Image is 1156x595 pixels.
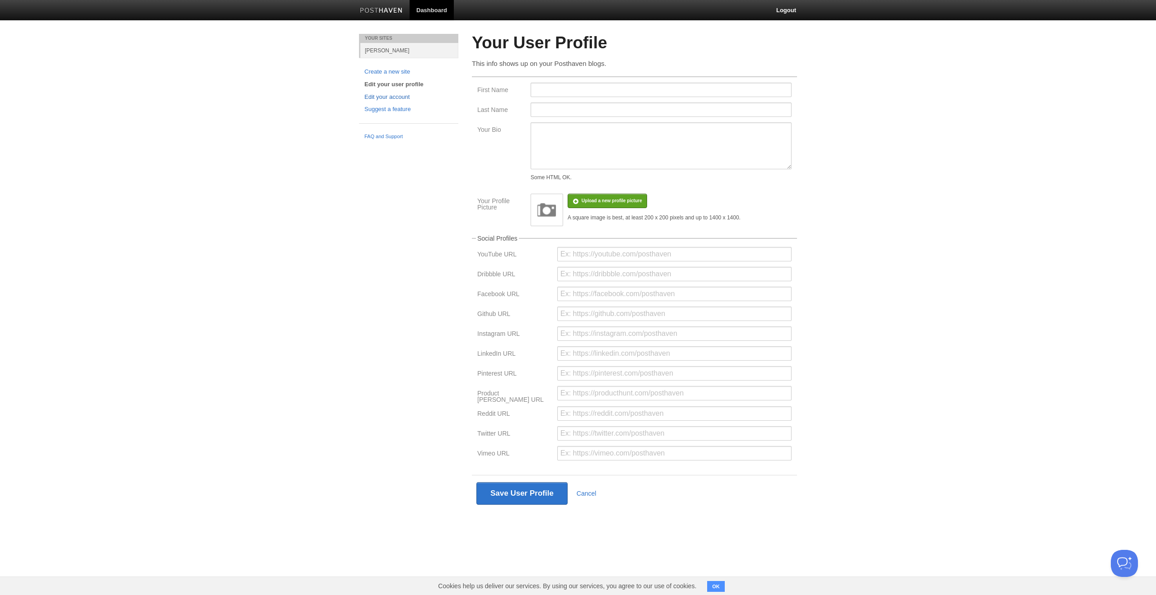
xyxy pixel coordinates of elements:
input: Ex: https://instagram.com/posthaven [557,326,792,341]
h2: Your User Profile [472,34,797,52]
input: Ex: https://reddit.com/posthaven [557,406,792,421]
button: OK [707,581,725,592]
label: Facebook URL [477,291,552,299]
img: Posthaven-bar [360,8,403,14]
label: Last Name [477,107,525,115]
li: Your Sites [359,34,458,43]
iframe: Help Scout Beacon - Open [1111,550,1138,577]
span: Cookies help us deliver our services. By using our services, you agree to our use of cookies. [429,577,705,595]
input: Ex: https://linkedin.com/posthaven [557,346,792,361]
div: Some HTML OK. [531,175,792,180]
label: LinkedIn URL [477,350,552,359]
img: image.png [533,196,560,223]
label: Product [PERSON_NAME] URL [477,390,552,405]
a: Suggest a feature [364,105,453,114]
label: First Name [477,87,525,95]
label: Vimeo URL [477,450,552,459]
label: Your Profile Picture [477,198,525,213]
input: Ex: https://producthunt.com/posthaven [557,386,792,400]
input: Ex: https://pinterest.com/posthaven [557,366,792,381]
span: Upload a new profile picture [582,198,642,203]
div: A square image is best, at least 200 x 200 pixels and up to 1400 x 1400. [568,215,741,220]
p: This info shows up on your Posthaven blogs. [472,59,797,68]
input: Ex: https://github.com/posthaven [557,307,792,321]
label: Reddit URL [477,410,552,419]
a: Create a new site [364,67,453,77]
label: Dribbble URL [477,271,552,279]
input: Ex: https://twitter.com/posthaven [557,426,792,441]
input: Ex: https://youtube.com/posthaven [557,247,792,261]
label: Github URL [477,311,552,319]
label: Pinterest URL [477,370,552,379]
a: Edit your user profile [364,80,453,89]
button: Save User Profile [476,482,568,505]
a: Cancel [577,490,597,497]
input: Ex: https://vimeo.com/posthaven [557,446,792,460]
input: Ex: https://facebook.com/posthaven [557,287,792,301]
label: YouTube URL [477,251,552,260]
a: Edit your account [364,93,453,102]
a: FAQ and Support [364,133,453,141]
input: Ex: https://dribbble.com/posthaven [557,267,792,281]
label: Your Bio [477,126,525,135]
label: Instagram URL [477,330,552,339]
legend: Social Profiles [476,235,519,242]
label: Twitter URL [477,430,552,439]
a: [PERSON_NAME] [360,43,458,58]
